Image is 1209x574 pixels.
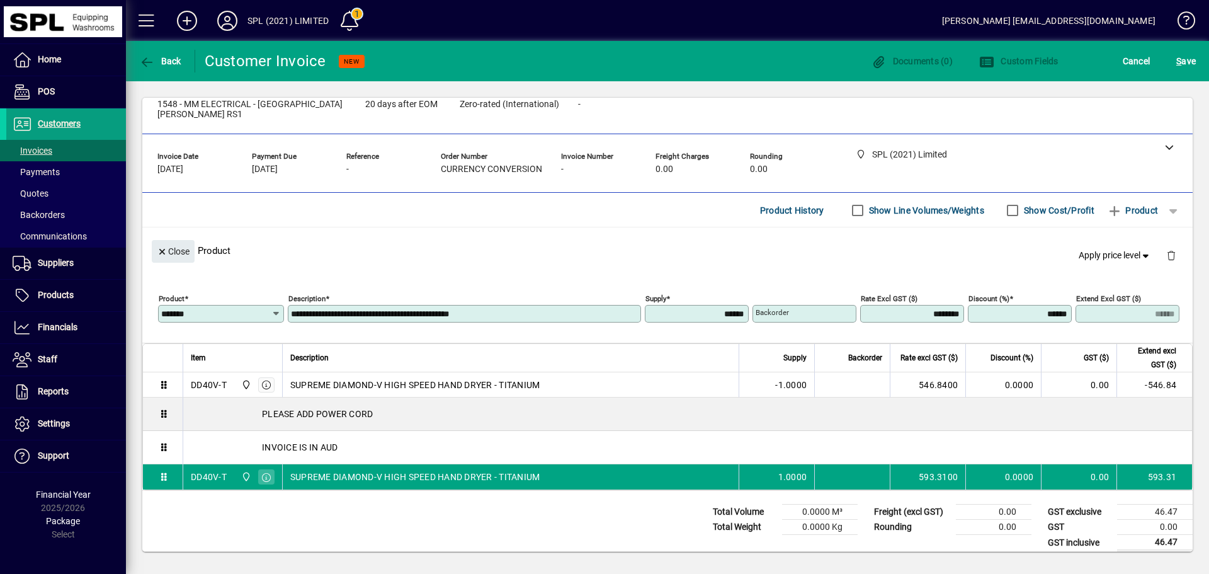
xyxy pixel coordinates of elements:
td: 0.00 [956,520,1031,535]
span: Back [139,56,181,66]
a: Settings [6,408,126,440]
div: PLEASE ADD POWER CORD [183,398,1192,430]
span: Custom Fields [979,56,1059,66]
span: Product History [760,200,824,221]
span: GST ($) [1084,351,1109,365]
button: Documents (0) [868,50,956,72]
span: Apply price level [1079,249,1152,262]
button: Product [1101,199,1164,222]
button: Back [136,50,184,72]
td: Rounding [868,520,956,535]
button: Delete [1156,240,1186,270]
div: 546.8400 [898,379,958,391]
a: Financials [6,312,126,343]
app-page-header-button: Back [126,50,195,72]
td: GST inclusive [1042,535,1117,551]
button: Custom Fields [976,50,1062,72]
span: Home [38,54,61,64]
div: Customer Invoice [205,51,326,71]
td: 0.0000 Kg [782,520,858,535]
span: SUPREME DIAMOND-V HIGH SPEED HAND DRYER - TITANIUM [290,379,540,391]
span: [DATE] [252,164,278,175]
td: GST [1042,520,1117,535]
span: - [578,100,581,110]
span: NEW [344,57,360,66]
span: 1.0000 [778,471,807,483]
div: DD40V-T [191,379,227,391]
span: Reports [38,386,69,396]
span: Zero-rated (International) [460,100,559,110]
span: -1.0000 [775,379,807,391]
mat-label: Backorder [756,308,789,317]
td: Total Volume [707,505,782,520]
mat-label: Extend excl GST ($) [1076,294,1141,303]
span: Suppliers [38,258,74,268]
span: Invoices [13,146,52,156]
div: DD40V-T [191,471,227,483]
span: ave [1176,51,1196,71]
label: Show Line Volumes/Weights [866,204,984,217]
span: Product [1107,200,1158,221]
app-page-header-button: Delete [1156,250,1186,261]
span: 1548 - MM ELECTRICAL - [GEOGRAPHIC_DATA][PERSON_NAME] RS1 [157,100,346,120]
td: 46.47 [1117,535,1193,551]
button: Save [1173,50,1199,72]
span: Package [46,516,80,526]
button: Close [152,240,195,263]
div: SPL (2021) LIMITED [247,11,329,31]
a: Support [6,440,126,472]
button: Profile [207,9,247,32]
div: 593.3100 [898,471,958,483]
mat-label: Supply [645,294,666,303]
span: Extend excl GST ($) [1125,344,1176,372]
span: Supply [783,351,807,365]
a: Communications [6,226,126,247]
span: Item [191,351,206,365]
a: Suppliers [6,248,126,279]
td: Total Weight [707,520,782,535]
span: Documents (0) [871,56,953,66]
td: 0.0000 M³ [782,505,858,520]
span: 0.00 [750,164,768,175]
td: 0.0000 [965,464,1041,490]
span: Discount (%) [990,351,1033,365]
a: Invoices [6,140,126,161]
span: - [346,164,349,175]
a: Payments [6,161,126,183]
a: Quotes [6,183,126,204]
span: Financial Year [36,490,91,500]
span: Support [38,451,69,461]
mat-label: Rate excl GST ($) [861,294,917,303]
span: SPL (2021) Limited [238,470,253,484]
span: S [1176,56,1181,66]
span: POS [38,86,55,96]
button: Apply price level [1074,244,1157,267]
span: Backorders [13,210,65,220]
button: Product History [755,199,829,222]
span: Backorder [848,351,882,365]
td: GST exclusive [1042,505,1117,520]
span: SUPREME DIAMOND-V HIGH SPEED HAND DRYER - TITANIUM [290,471,540,483]
td: 593.31 [1116,464,1192,490]
span: Close [157,241,190,262]
mat-label: Description [288,294,326,303]
span: Customers [38,118,81,129]
div: Product [142,227,1193,273]
td: 0.00 [1041,372,1116,398]
mat-label: Product [159,294,184,303]
label: Show Cost/Profit [1021,204,1094,217]
td: 0.00 [1041,464,1116,490]
span: Rate excl GST ($) [900,351,958,365]
span: Financials [38,322,77,332]
td: 0.0000 [965,372,1041,398]
app-page-header-button: Close [149,245,198,256]
a: Backorders [6,204,126,226]
span: Products [38,290,74,300]
mat-label: Discount (%) [968,294,1009,303]
a: POS [6,76,126,108]
a: Knowledge Base [1168,3,1193,43]
span: CURRENCY CONVERSION [441,164,542,175]
a: Reports [6,376,126,408]
span: [DATE] [157,164,183,175]
span: Cancel [1123,51,1150,71]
